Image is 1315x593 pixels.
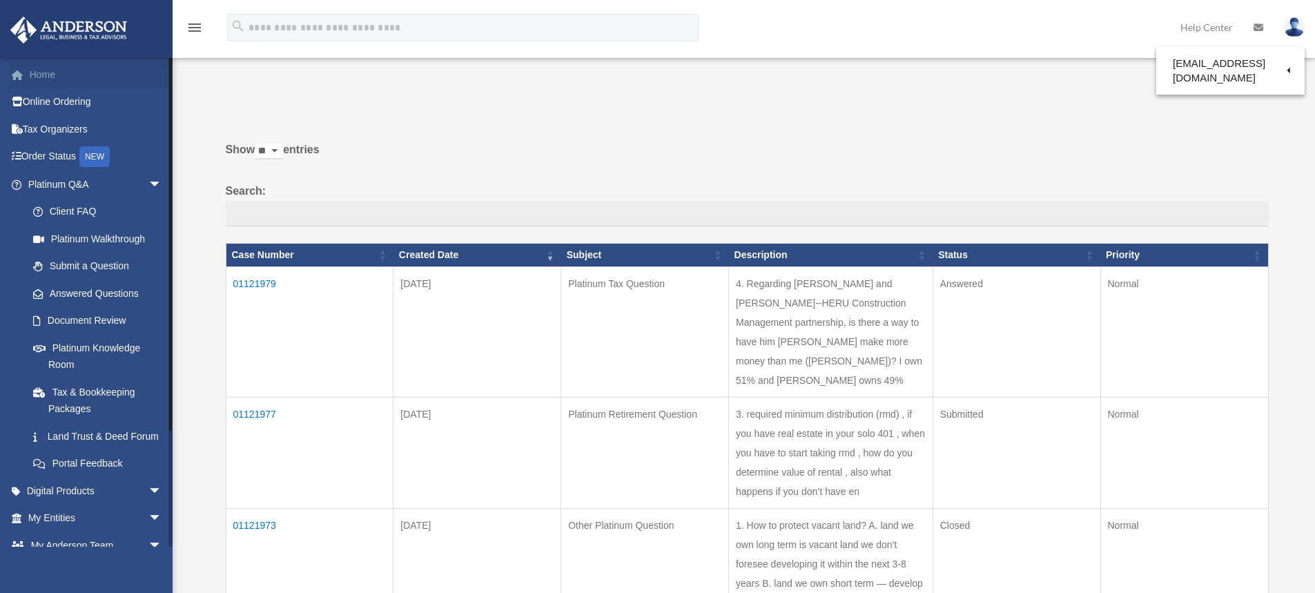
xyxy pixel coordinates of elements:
th: Priority: activate to sort column ascending [1100,244,1268,267]
td: Platinum Tax Question [561,266,729,397]
td: Submitted [933,397,1100,508]
th: Subject: activate to sort column ascending [561,244,729,267]
a: Order StatusNEW [10,143,183,171]
span: arrow_drop_down [148,171,176,199]
a: Client FAQ [19,198,176,226]
a: My Entitiesarrow_drop_down [10,505,183,532]
a: Document Review [19,307,176,335]
th: Case Number: activate to sort column ascending [226,244,393,267]
a: Digital Productsarrow_drop_down [10,477,183,505]
label: Show entries [226,140,1269,173]
td: [DATE] [393,266,561,397]
td: 01121979 [226,266,393,397]
td: Answered [933,266,1100,397]
a: Land Trust & Deed Forum [19,422,176,450]
i: search [231,19,246,34]
th: Status: activate to sort column ascending [933,244,1100,267]
a: [EMAIL_ADDRESS][DOMAIN_NAME] [1156,50,1305,91]
a: Home [10,61,183,88]
a: Tax Organizers [10,115,183,143]
span: arrow_drop_down [148,532,176,560]
input: Search: [226,201,1269,227]
a: Tax & Bookkeeping Packages [19,378,176,422]
span: arrow_drop_down [148,505,176,533]
th: Description: activate to sort column ascending [729,244,933,267]
a: Platinum Knowledge Room [19,334,176,378]
td: Platinum Retirement Question [561,397,729,508]
i: menu [186,19,203,36]
a: Answered Questions [19,280,169,307]
td: 3. required minimum distribution (rmd) , if you have real estate in your solo 401 , when you have... [729,397,933,508]
td: Normal [1100,266,1268,397]
a: Portal Feedback [19,450,176,478]
td: Normal [1100,397,1268,508]
a: Platinum Walkthrough [19,225,176,253]
td: [DATE] [393,397,561,508]
a: My Anderson Teamarrow_drop_down [10,532,183,559]
a: Platinum Q&Aarrow_drop_down [10,171,176,198]
a: menu [186,24,203,36]
a: Submit a Question [19,253,176,280]
td: 4. Regarding [PERSON_NAME] and [PERSON_NAME]--HERU Construction Management partnership, is there ... [729,266,933,397]
div: NEW [79,146,110,167]
td: 01121977 [226,397,393,508]
a: Online Ordering [10,88,183,116]
th: Created Date: activate to sort column ascending [393,244,561,267]
img: User Pic [1284,17,1305,37]
label: Search: [226,182,1269,227]
span: arrow_drop_down [148,477,176,505]
select: Showentries [255,144,283,159]
img: Anderson Advisors Platinum Portal [6,17,131,43]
